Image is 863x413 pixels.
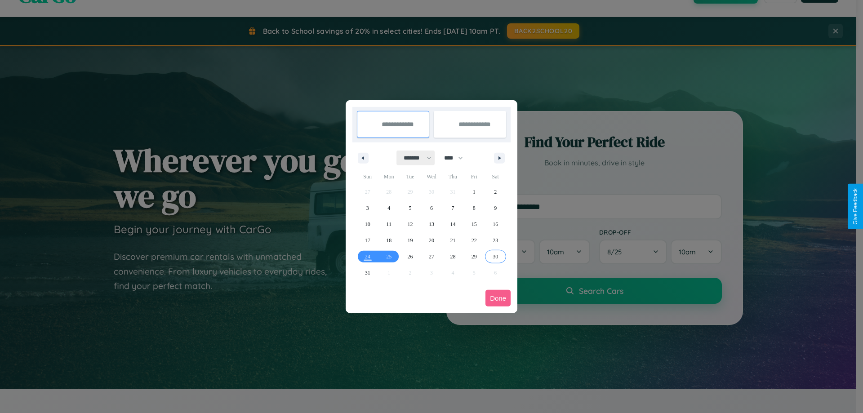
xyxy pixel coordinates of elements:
button: 11 [378,216,399,232]
span: 23 [493,232,498,249]
button: 10 [357,216,378,232]
button: 8 [463,200,485,216]
span: 6 [430,200,433,216]
span: 29 [472,249,477,265]
button: 13 [421,216,442,232]
button: 12 [400,216,421,232]
span: 27 [429,249,434,265]
button: 24 [357,249,378,265]
button: 18 [378,232,399,249]
span: 20 [429,232,434,249]
button: 21 [442,232,463,249]
button: 7 [442,200,463,216]
span: 26 [408,249,413,265]
span: 21 [450,232,455,249]
button: 9 [485,200,506,216]
button: 19 [400,232,421,249]
button: 2 [485,184,506,200]
span: 13 [429,216,434,232]
span: 24 [365,249,370,265]
span: Mon [378,169,399,184]
span: 1 [473,184,476,200]
button: 29 [463,249,485,265]
button: 14 [442,216,463,232]
span: 19 [408,232,413,249]
span: 9 [494,200,497,216]
span: 8 [473,200,476,216]
span: Thu [442,169,463,184]
span: Sat [485,169,506,184]
button: 15 [463,216,485,232]
button: 4 [378,200,399,216]
span: 30 [493,249,498,265]
button: 25 [378,249,399,265]
span: Fri [463,169,485,184]
button: 23 [485,232,506,249]
button: 20 [421,232,442,249]
span: 2 [494,184,497,200]
button: 30 [485,249,506,265]
span: 28 [450,249,455,265]
span: 22 [472,232,477,249]
span: Tue [400,169,421,184]
button: 26 [400,249,421,265]
span: Sun [357,169,378,184]
button: 16 [485,216,506,232]
span: 3 [366,200,369,216]
button: 31 [357,265,378,281]
span: 10 [365,216,370,232]
span: 25 [386,249,391,265]
button: 28 [442,249,463,265]
button: 3 [357,200,378,216]
span: 5 [409,200,412,216]
span: 16 [493,216,498,232]
span: 31 [365,265,370,281]
span: 17 [365,232,370,249]
button: 1 [463,184,485,200]
span: 14 [450,216,455,232]
span: 4 [387,200,390,216]
span: 7 [451,200,454,216]
div: Give Feedback [852,188,859,225]
span: Wed [421,169,442,184]
button: 27 [421,249,442,265]
button: 6 [421,200,442,216]
button: 5 [400,200,421,216]
span: 12 [408,216,413,232]
span: 18 [386,232,391,249]
button: Done [485,290,511,306]
span: 15 [472,216,477,232]
span: 11 [386,216,391,232]
button: 17 [357,232,378,249]
button: 22 [463,232,485,249]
